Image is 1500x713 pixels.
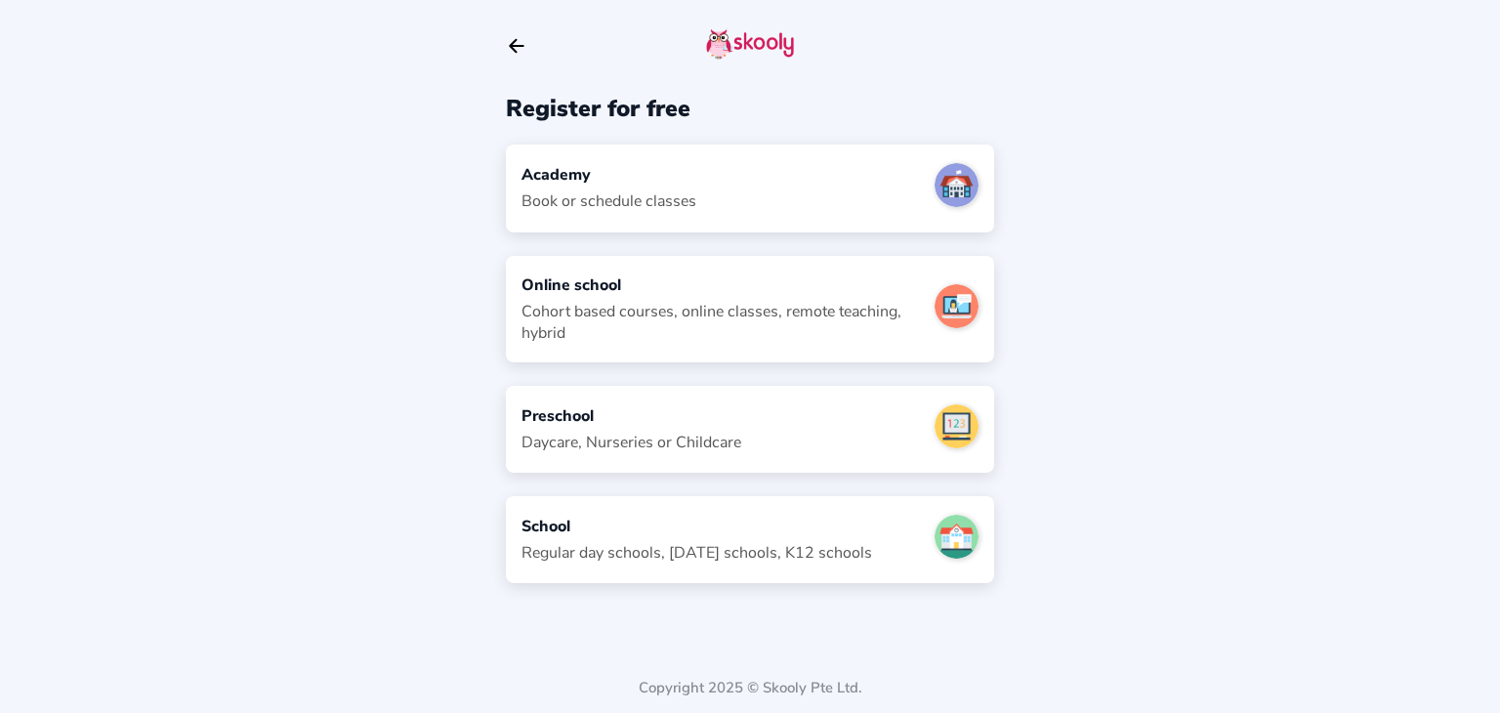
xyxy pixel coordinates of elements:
[521,301,919,344] div: Cohort based courses, online classes, remote teaching, hybrid
[521,164,696,186] div: Academy
[521,405,741,427] div: Preschool
[706,28,794,60] img: skooly-logo.png
[506,35,527,57] button: arrow back outline
[521,190,696,212] div: Book or schedule classes
[521,542,872,564] div: Regular day schools, [DATE] schools, K12 schools
[521,432,741,453] div: Daycare, Nurseries or Childcare
[521,516,872,537] div: School
[506,93,994,124] div: Register for free
[521,274,919,296] div: Online school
